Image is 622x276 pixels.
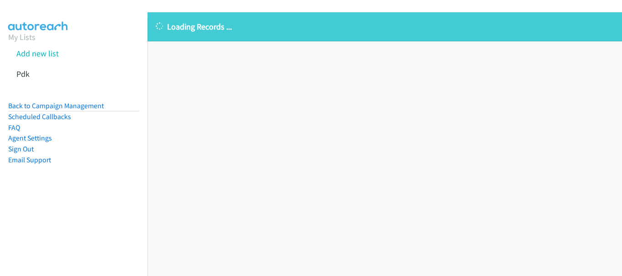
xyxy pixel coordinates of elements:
[16,69,30,79] a: Pdk
[8,134,52,142] a: Agent Settings
[156,20,614,33] p: Loading Records ...
[8,101,104,110] a: Back to Campaign Management
[8,145,34,153] a: Sign Out
[8,123,20,132] a: FAQ
[8,156,51,164] a: Email Support
[16,48,59,59] a: Add new list
[8,32,36,42] a: My Lists
[8,112,71,121] a: Scheduled Callbacks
